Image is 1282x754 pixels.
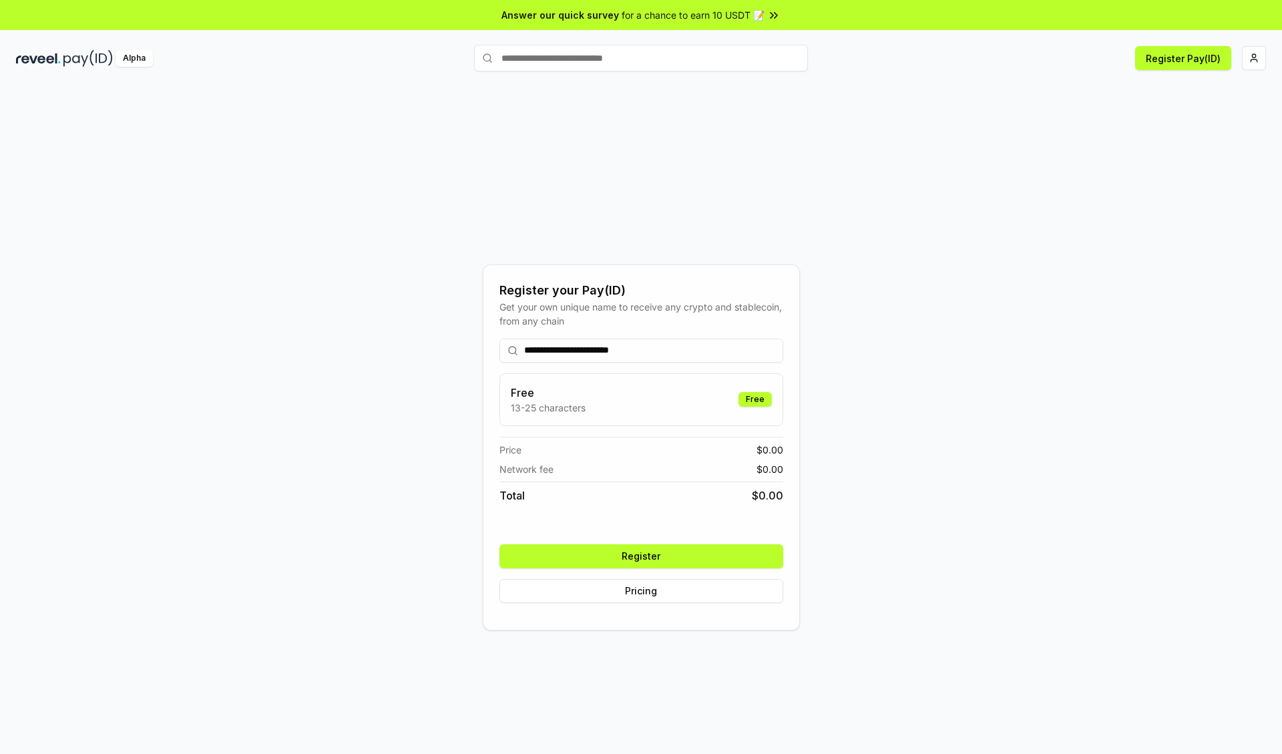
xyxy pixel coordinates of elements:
[511,385,586,401] h3: Free
[116,50,153,67] div: Alpha
[511,401,586,415] p: 13-25 characters
[499,300,783,328] div: Get your own unique name to receive any crypto and stablecoin, from any chain
[622,8,765,22] span: for a chance to earn 10 USDT 📝
[1135,46,1231,70] button: Register Pay(ID)
[499,462,554,476] span: Network fee
[16,50,61,67] img: reveel_dark
[63,50,113,67] img: pay_id
[757,443,783,457] span: $ 0.00
[499,579,783,603] button: Pricing
[499,281,783,300] div: Register your Pay(ID)
[738,392,772,407] div: Free
[499,544,783,568] button: Register
[501,8,619,22] span: Answer our quick survey
[499,443,521,457] span: Price
[752,488,783,504] span: $ 0.00
[757,462,783,476] span: $ 0.00
[499,488,525,504] span: Total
